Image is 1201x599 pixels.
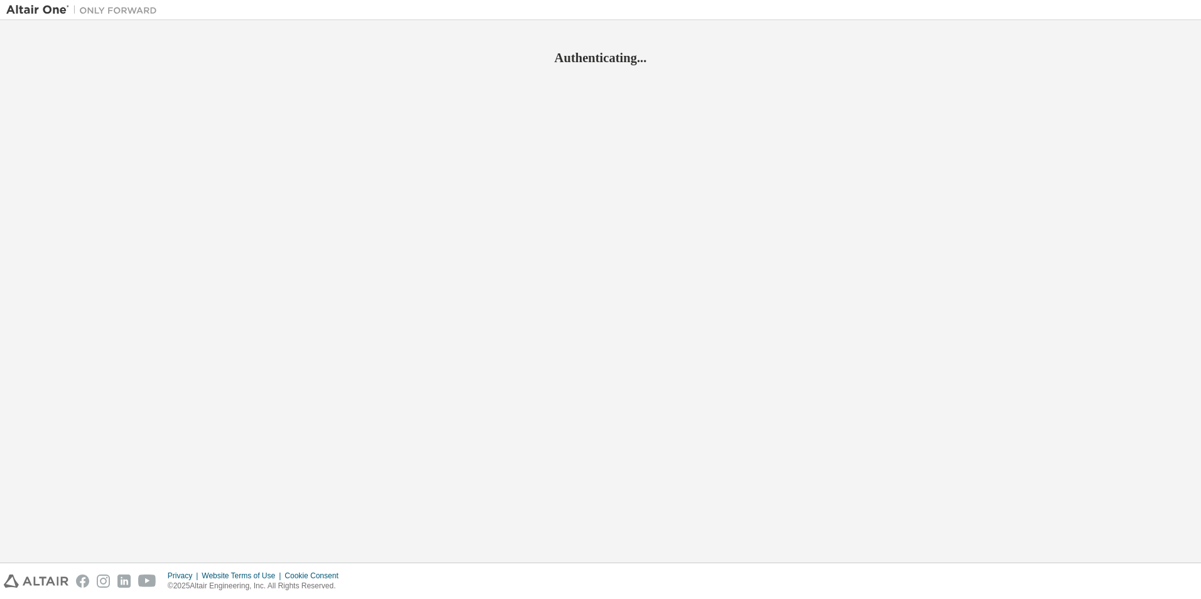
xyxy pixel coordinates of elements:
[76,575,89,588] img: facebook.svg
[6,4,163,16] img: Altair One
[202,571,285,581] div: Website Terms of Use
[168,571,202,581] div: Privacy
[285,571,345,581] div: Cookie Consent
[6,50,1195,66] h2: Authenticating...
[117,575,131,588] img: linkedin.svg
[168,581,346,591] p: © 2025 Altair Engineering, Inc. All Rights Reserved.
[138,575,156,588] img: youtube.svg
[4,575,68,588] img: altair_logo.svg
[97,575,110,588] img: instagram.svg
